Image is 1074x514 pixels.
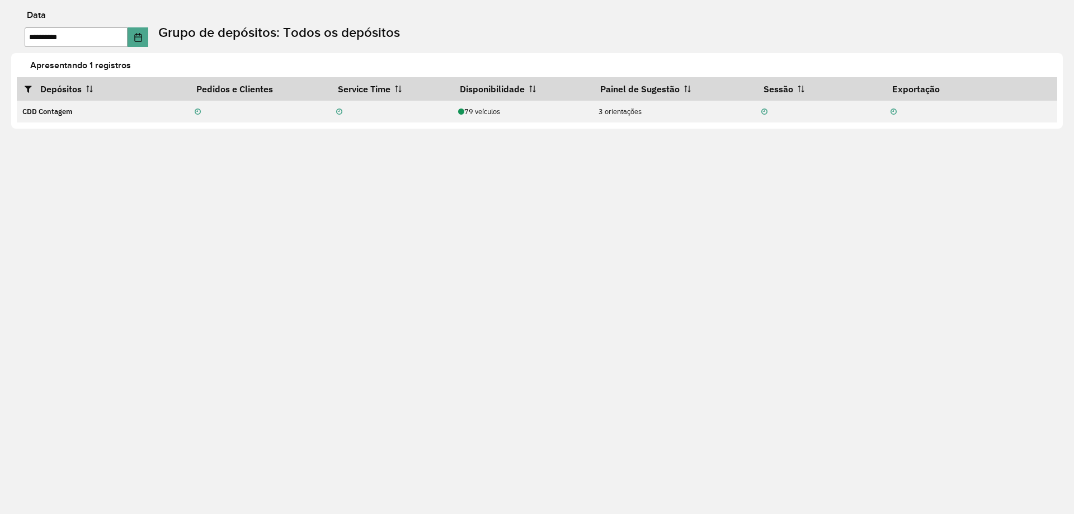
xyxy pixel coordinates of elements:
strong: CDD Contagem [22,107,72,116]
th: Painel de Sugestão [593,77,756,101]
th: Exportação [885,77,1057,101]
i: Não realizada [891,109,897,116]
i: Não realizada [336,109,342,116]
th: Depósitos [17,77,189,101]
i: Não realizada [761,109,767,116]
th: Service Time [331,77,453,101]
div: 3 orientações [599,106,750,117]
th: Pedidos e Clientes [189,77,331,101]
th: Sessão [756,77,885,101]
label: Grupo de depósitos: Todos os depósitos [158,22,400,43]
i: Não realizada [195,109,201,116]
label: Data [27,8,46,22]
i: Abrir/fechar filtros [25,84,40,93]
th: Disponibilidade [452,77,592,101]
div: 79 veículos [458,106,587,117]
button: Choose Date [128,27,149,47]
